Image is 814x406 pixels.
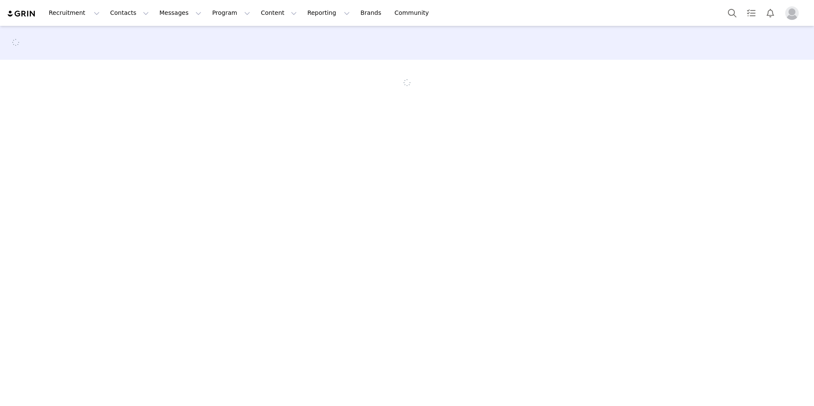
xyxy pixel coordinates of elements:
[780,6,807,20] button: Profile
[355,3,389,22] a: Brands
[44,3,105,22] button: Recruitment
[761,3,780,22] button: Notifications
[154,3,206,22] button: Messages
[7,10,36,18] img: grin logo
[742,3,761,22] a: Tasks
[207,3,255,22] button: Program
[785,6,799,20] img: placeholder-profile.jpg
[105,3,154,22] button: Contacts
[302,3,355,22] button: Reporting
[390,3,438,22] a: Community
[256,3,302,22] button: Content
[723,3,742,22] button: Search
